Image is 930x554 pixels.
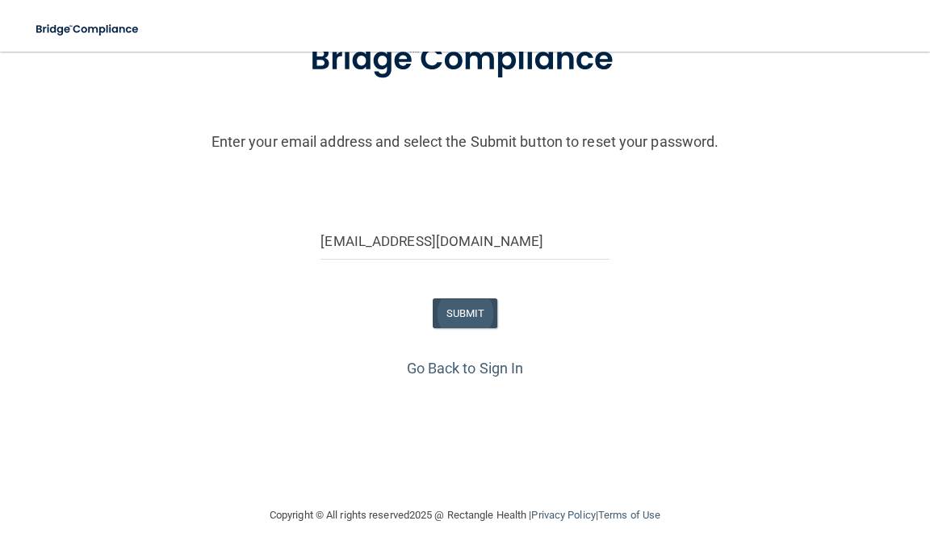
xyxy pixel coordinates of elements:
a: Privacy Policy [531,509,595,521]
div: Copyright © All rights reserved 2025 @ Rectangle Health | | [170,489,760,541]
a: Go Back to Sign In [407,360,524,377]
img: bridge_compliance_login_screen.278c3ca4.svg [24,13,152,46]
a: Terms of Use [598,509,660,521]
button: SUBMIT [433,298,498,328]
input: Email [320,223,609,260]
img: bridge_compliance_login_screen.278c3ca4.svg [277,18,653,102]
